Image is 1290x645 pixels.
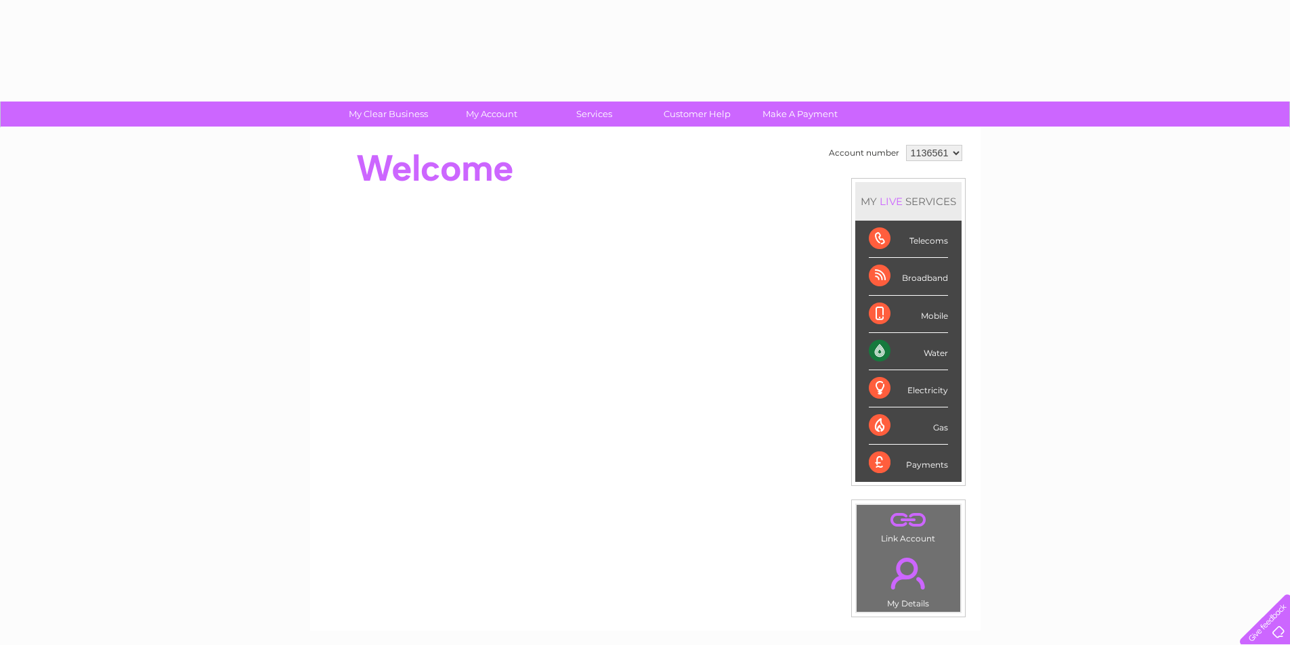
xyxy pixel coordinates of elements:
a: . [860,508,957,532]
td: My Details [856,546,961,613]
div: Broadband [869,258,948,295]
a: Make A Payment [744,102,856,127]
div: Water [869,333,948,370]
div: LIVE [877,195,905,208]
div: Electricity [869,370,948,407]
a: Services [538,102,650,127]
div: Mobile [869,296,948,333]
td: Link Account [856,504,961,547]
div: Payments [869,445,948,481]
a: Customer Help [641,102,753,127]
a: My Account [435,102,547,127]
td: Account number [825,141,903,164]
a: . [860,550,957,597]
a: My Clear Business [332,102,444,127]
div: MY SERVICES [855,182,962,221]
div: Gas [869,407,948,445]
div: Telecoms [869,221,948,258]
